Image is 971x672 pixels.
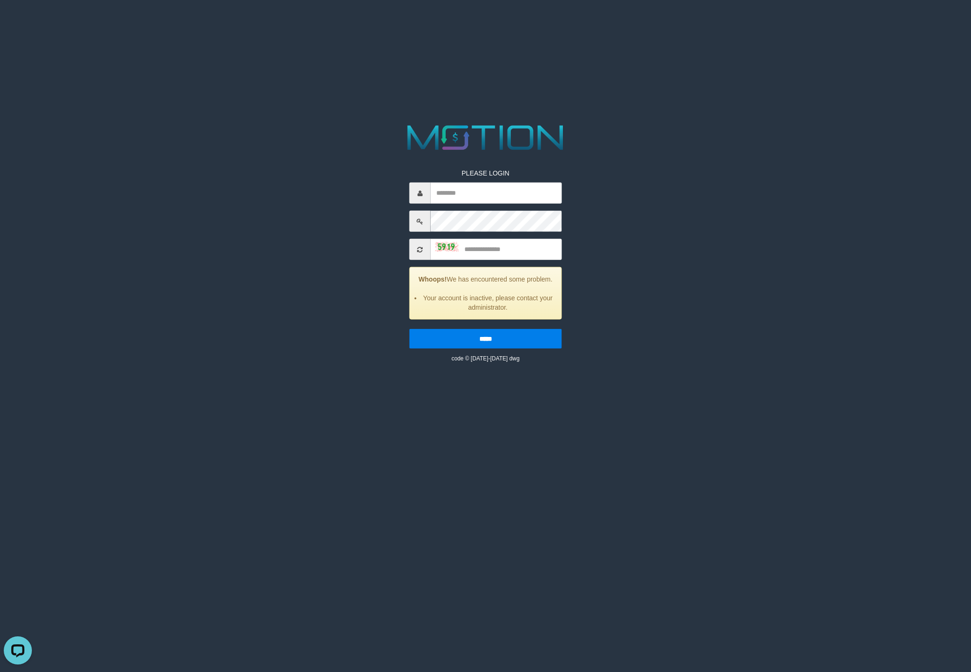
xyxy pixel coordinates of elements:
div: We has encountered some problem. [410,267,562,320]
small: code © [DATE]-[DATE] dwg [451,355,519,362]
img: captcha [435,242,459,251]
strong: Whoops! [418,275,447,283]
p: PLEASE LOGIN [410,168,562,178]
button: Open LiveChat chat widget [4,4,32,32]
img: MOTION_logo.png [401,121,570,154]
li: Your account is inactive, please contact your administrator. [422,293,554,312]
